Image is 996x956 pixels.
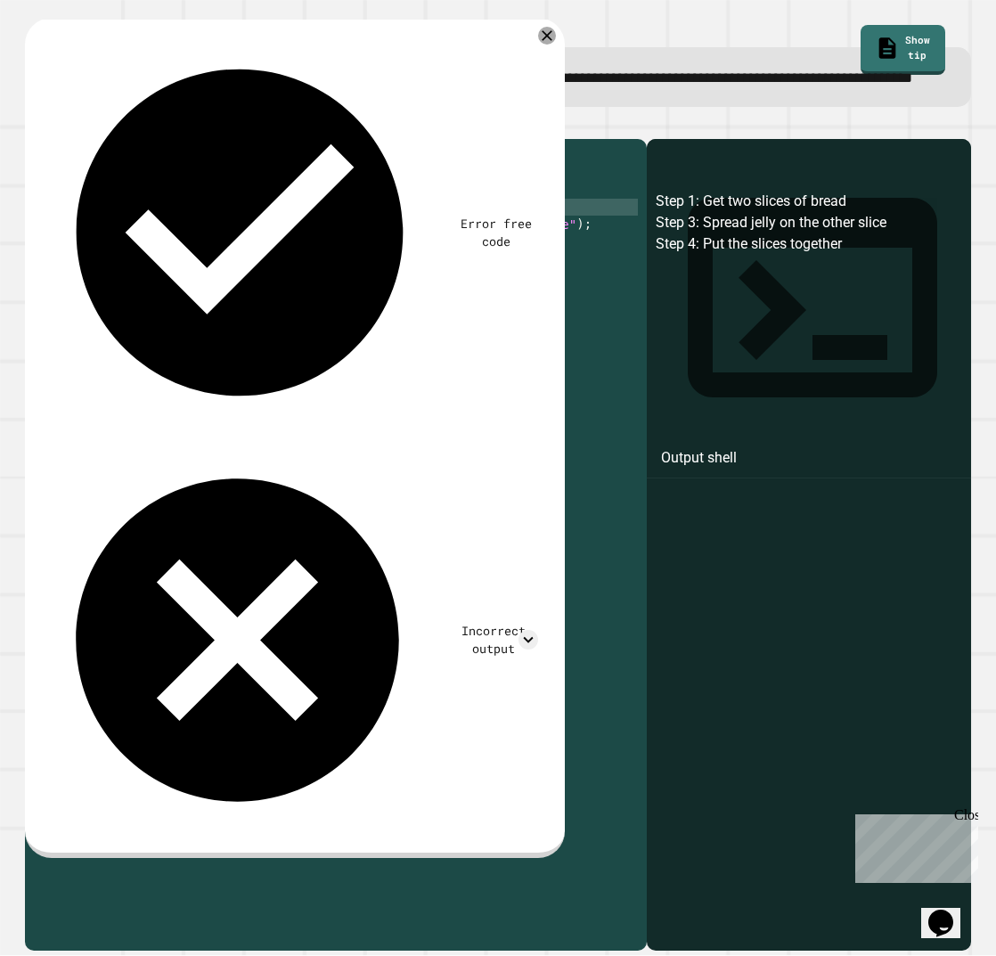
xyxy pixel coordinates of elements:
[656,191,962,952] div: Step 1: Get two slices of bread Step 3: Spread jelly on the other slice Step 4: Put the slices to...
[453,215,538,250] div: Error free code
[861,25,945,74] a: Show tip
[449,622,538,658] div: Incorrect output
[921,885,978,938] iframe: chat widget
[7,7,123,113] div: Chat with us now!Close
[848,807,978,883] iframe: chat widget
